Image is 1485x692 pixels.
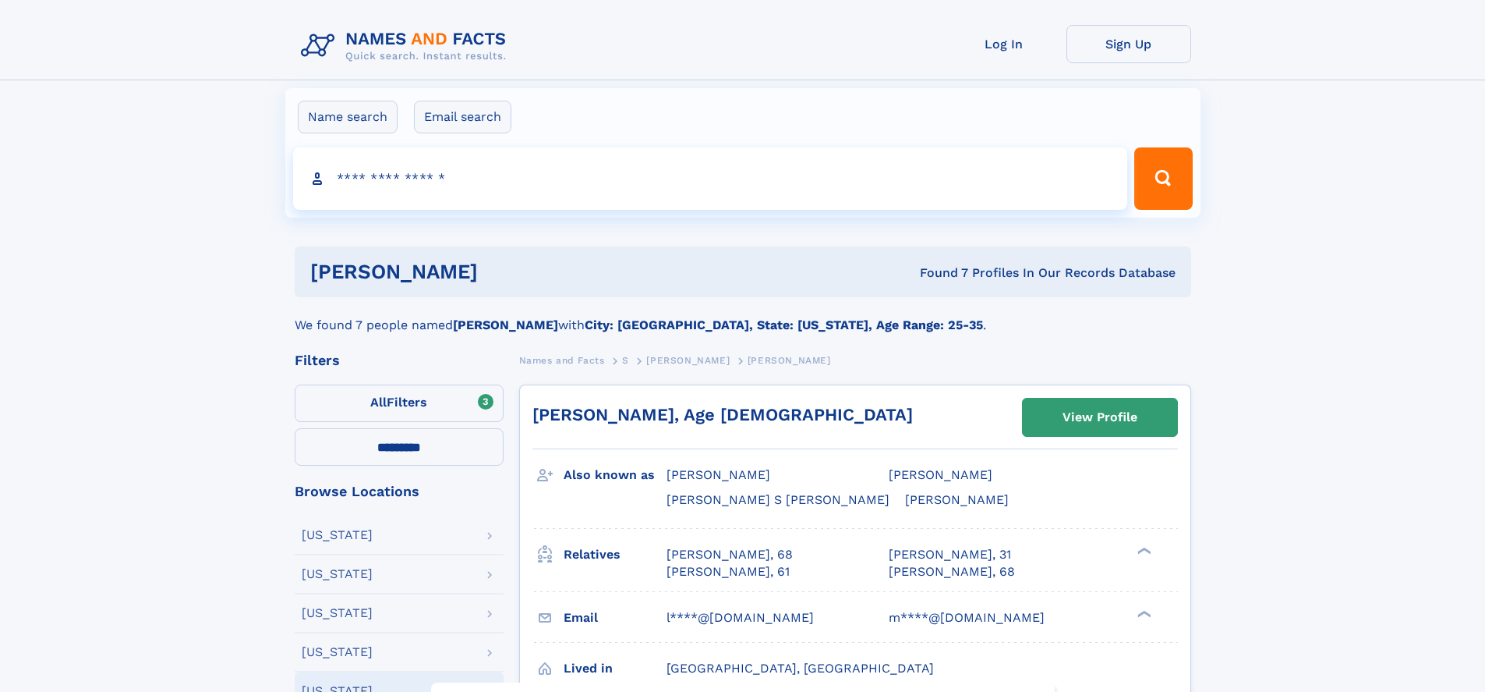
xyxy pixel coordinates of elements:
[889,467,992,482] span: [PERSON_NAME]
[889,563,1015,580] a: [PERSON_NAME], 68
[295,385,504,422] label: Filters
[295,25,519,67] img: Logo Names and Facts
[585,318,983,332] b: City: [GEOGRAPHIC_DATA], State: [US_STATE], Age Range: 25-35
[622,350,629,370] a: S
[310,262,699,282] h1: [PERSON_NAME]
[453,318,558,332] b: [PERSON_NAME]
[905,492,1009,507] span: [PERSON_NAME]
[519,350,605,370] a: Names and Facts
[302,646,373,658] div: [US_STATE]
[295,484,504,499] div: Browse Locations
[302,529,373,541] div: [US_STATE]
[1133,545,1152,555] div: ❯
[666,492,889,507] span: [PERSON_NAME] S [PERSON_NAME]
[564,655,666,682] h3: Lived in
[666,661,934,676] span: [GEOGRAPHIC_DATA], [GEOGRAPHIC_DATA]
[532,405,913,424] a: [PERSON_NAME], Age [DEMOGRAPHIC_DATA]
[666,546,793,563] a: [PERSON_NAME], 68
[748,355,831,366] span: [PERSON_NAME]
[295,353,504,367] div: Filters
[564,605,666,631] h3: Email
[1066,25,1191,63] a: Sign Up
[302,568,373,580] div: [US_STATE]
[942,25,1066,63] a: Log In
[666,467,770,482] span: [PERSON_NAME]
[295,297,1191,335] div: We found 7 people named with .
[564,462,666,488] h3: Also known as
[646,355,730,366] span: [PERSON_NAME]
[1133,609,1152,619] div: ❯
[370,395,387,410] span: All
[666,563,790,580] a: [PERSON_NAME], 61
[293,147,1128,210] input: search input
[622,355,629,366] span: S
[298,101,398,133] label: Name search
[1023,399,1177,436] a: View Profile
[889,546,1011,563] a: [PERSON_NAME], 31
[564,541,666,568] h3: Relatives
[302,607,373,619] div: [US_STATE]
[414,101,511,133] label: Email search
[1062,399,1137,435] div: View Profile
[646,350,730,370] a: [PERSON_NAME]
[1134,147,1192,210] button: Search Button
[698,264,1176,282] div: Found 7 Profiles In Our Records Database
